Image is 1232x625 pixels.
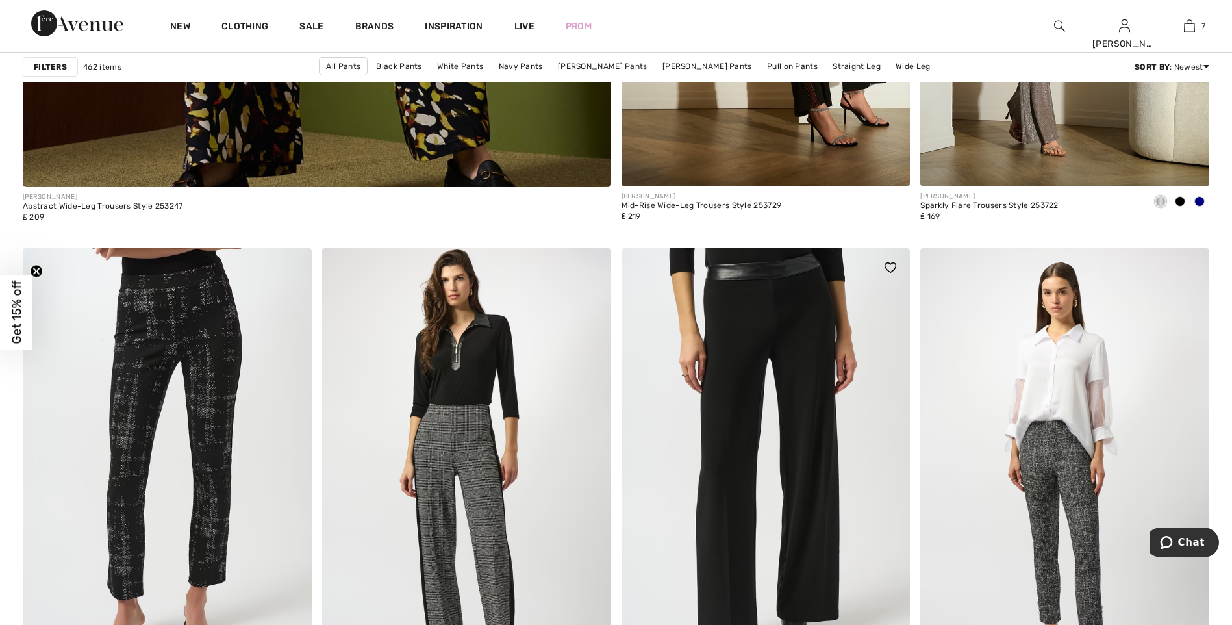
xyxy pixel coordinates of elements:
a: Prom [566,19,592,33]
button: Close teaser [30,265,43,278]
span: Get 15% off [9,281,24,344]
a: Sign In [1119,19,1130,32]
div: [PERSON_NAME] [23,192,183,202]
div: : Newest [1135,61,1209,73]
a: 7 [1157,18,1221,34]
span: Inspiration [425,21,483,34]
img: 1ère Avenue [31,10,123,36]
a: Brands [355,21,394,34]
a: New [170,21,190,34]
a: [PERSON_NAME] Pants [656,58,759,75]
a: Pull on Pants [761,58,824,75]
div: [PERSON_NAME] [920,192,1059,201]
div: Navy Blue [1190,192,1209,213]
span: ₤ 209 [23,212,44,222]
a: Live [514,19,534,33]
strong: Filters [34,61,67,73]
div: Sparkly Flare Trousers Style 253722 [920,201,1059,210]
div: Black [1170,192,1190,213]
a: Wide Leg [889,58,937,75]
a: Navy Pants [492,58,549,75]
span: ₤ 169 [920,212,940,221]
img: My Info [1119,18,1130,34]
img: heart_black_full.svg [885,262,896,273]
span: 7 [1201,20,1205,32]
a: All Pants [319,57,368,75]
a: [PERSON_NAME] Pants [551,58,654,75]
span: ₤ 219 [622,212,641,221]
a: Clothing [221,21,268,34]
div: Abstract Wide-Leg Trousers Style 253247 [23,202,183,211]
div: [PERSON_NAME] [1092,37,1156,51]
a: White Pants [431,58,490,75]
iframe: Opens a widget where you can chat to one of our agents [1150,528,1219,560]
div: [PERSON_NAME] [622,192,782,201]
div: Mid-Rise Wide-Leg Trousers Style 253729 [622,201,782,210]
div: Taupe [1151,192,1170,213]
img: search the website [1054,18,1065,34]
a: Sale [299,21,323,34]
a: Black Pants [370,58,428,75]
a: Straight Leg [826,58,887,75]
span: 462 items [83,61,121,73]
img: My Bag [1184,18,1195,34]
strong: Sort By [1135,62,1170,71]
